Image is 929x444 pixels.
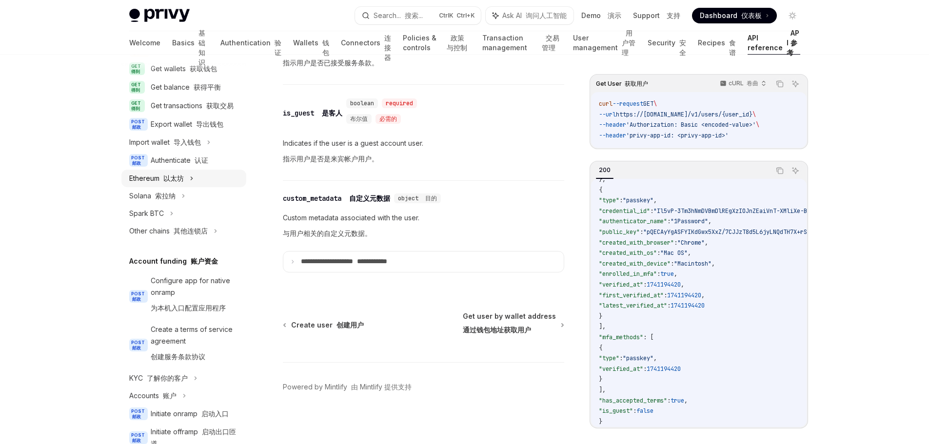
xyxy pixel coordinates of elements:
[132,438,141,443] font: 邮政
[129,208,164,219] div: Spark BTC
[283,154,378,163] font: 指示用户是否是来宾帐户用户。
[132,124,141,130] font: 邮政
[608,11,621,19] font: 演示
[190,64,217,73] font: 获取钱包
[526,11,567,19] font: 询问人工智能
[599,375,602,383] span: }
[206,101,234,110] font: 获取交易
[129,136,201,148] div: Import wallet
[667,291,701,299] span: 1741194420
[657,249,660,257] span: :
[599,217,667,225] span: "authenticator_name"
[599,239,674,247] span: "created_with_browser"
[151,154,208,166] div: Authenticate
[195,156,208,164] font: 认证
[789,164,802,177] button: Ask AI
[599,228,640,236] span: "public_key"
[599,186,602,194] span: {
[220,31,281,55] a: Authentication 验证
[191,257,218,265] font: 账户资金
[599,196,619,204] span: "type"
[599,407,633,415] span: "is_guest"
[151,352,205,361] font: 创建服务条款协议
[741,11,762,19] font: 仪表板
[284,320,364,330] a: Create user 创建用户
[650,207,653,215] span: :
[705,239,708,247] span: ,
[132,345,141,350] font: 邮政
[729,79,758,87] p: cURL
[674,260,712,268] span: "Macintosh"
[350,115,368,123] span: 布尔值
[121,78,246,97] a: GET 得到Get balance 获得平衡
[684,397,688,405] span: ,
[599,121,626,129] span: --header
[447,34,467,52] font: 政策与控制
[599,175,606,183] span: },
[129,81,145,94] span: GET
[151,324,240,367] div: Create a terms of service agreement
[599,365,643,373] span: "verified_at"
[456,12,475,19] font: Ctrl+K
[622,29,635,57] font: 用户管理
[677,239,705,247] span: "Chrome"
[599,323,606,330] span: ],
[599,386,606,394] span: ],
[640,228,643,236] span: :
[648,31,686,55] a: Security 安全
[667,11,680,19] font: 支持
[664,291,667,299] span: :
[708,217,712,225] span: ,
[674,239,677,247] span: :
[599,333,643,341] span: "mfa_methods"
[674,270,677,278] span: ,
[599,249,657,257] span: "created_with_os"
[349,194,390,203] font: 自定义元数据
[350,99,374,107] span: boolean
[129,9,190,22] img: light logo
[486,7,573,24] button: Ask AI 询问人工智能
[121,405,246,423] a: POST 邮政Initiate onramp 启动入口
[283,137,564,169] p: Indicates if the user is a guest account user.
[599,111,616,118] span: --url
[283,382,412,392] a: Powered by Mintlify 由 Mintlify 提供支持
[623,196,653,204] span: "passkey"
[773,164,786,177] button: Copy the contents from the code block
[667,217,671,225] span: :
[341,31,391,55] a: Connectors 连接器
[773,77,786,90] button: Copy the contents from the code block
[482,31,561,55] a: Transaction management 交易管理
[283,58,378,67] font: 指示用户是否已接受服务条款。
[671,397,684,405] span: true
[599,354,619,362] span: "type"
[351,383,412,391] font: 由 Mintlify 提供支持
[196,120,223,128] font: 导出钱包
[679,39,686,57] font: 安全
[636,407,653,415] span: false
[701,291,705,299] span: ,
[502,11,567,20] span: Ask AI
[376,114,401,124] div: 必需的
[653,196,657,204] span: ,
[671,217,708,225] span: "1Password"
[581,11,621,20] a: Demo 演示
[121,321,246,369] a: POST 邮政Create a terms of service agreement创建服务条款协议
[151,408,229,420] div: Initiate onramp
[129,407,148,420] span: POST
[374,10,423,21] div: Search...
[752,111,756,118] span: \
[657,270,660,278] span: :
[129,118,148,131] span: POST
[121,151,246,170] a: POST 邮政Authenticate 认证
[275,39,281,57] font: 验证
[698,31,736,55] a: Recipes 食谱
[129,431,148,444] span: POST
[283,193,390,203] div: custom_metadata
[201,409,229,418] font: 启动入口
[129,390,177,402] div: Accounts
[129,290,148,303] span: POST
[151,275,240,318] div: Configure app for native onramp
[403,31,471,55] a: Policies & controls 政策与控制
[283,41,564,73] p: Indicates if the user has accepted the terms of service.
[599,312,602,320] span: }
